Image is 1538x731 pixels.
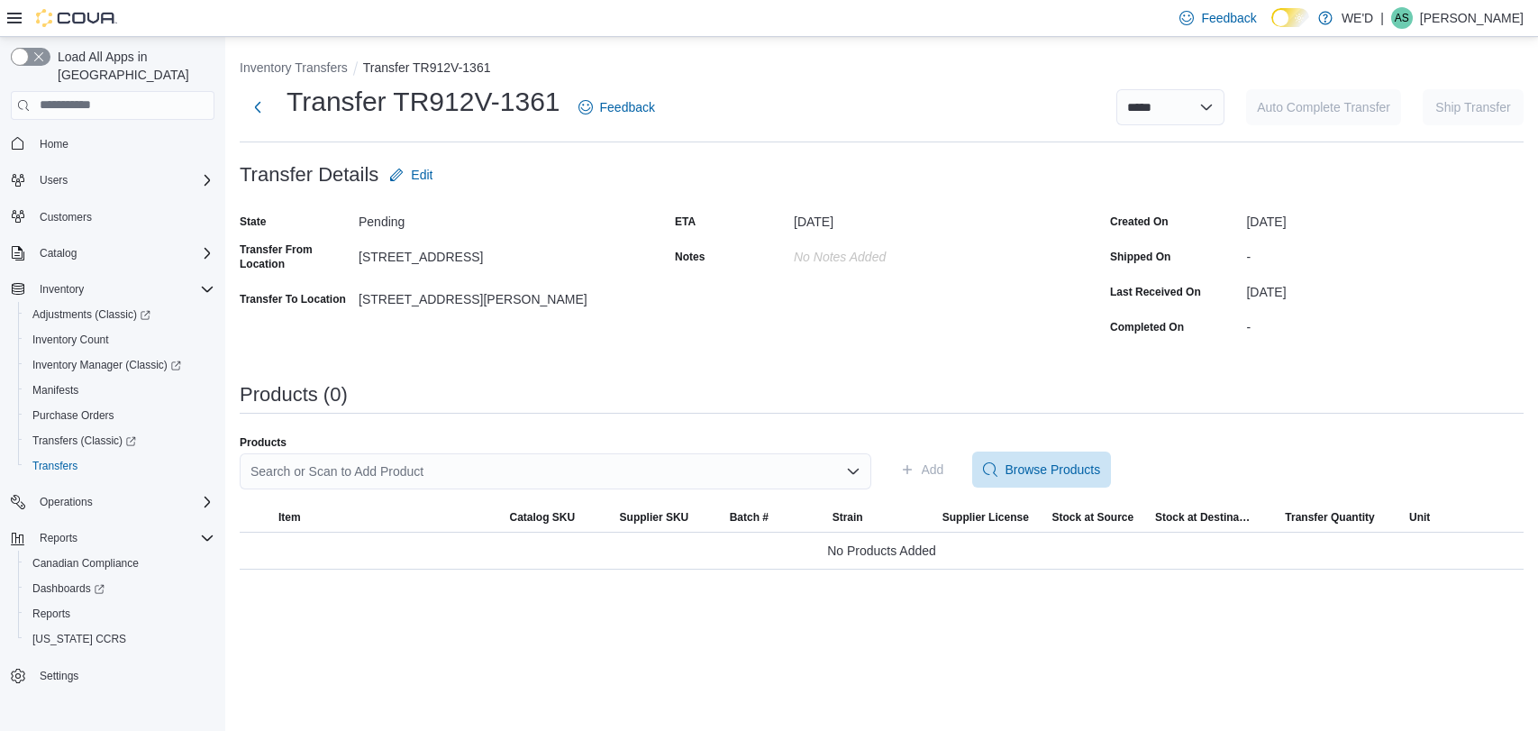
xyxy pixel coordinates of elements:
span: Purchase Orders [32,408,114,423]
label: Transfer To Location [240,292,346,306]
a: Inventory Count [25,329,116,351]
span: Edit [411,166,432,184]
button: Catalog [4,241,222,266]
span: Inventory [32,279,214,300]
a: Manifests [25,379,86,401]
label: State [240,215,266,229]
button: Stock at Source [1038,503,1148,532]
button: Ship Transfer [1423,89,1524,125]
label: Created On [1110,215,1169,229]
div: No Notes added [794,242,1035,264]
span: Transfer Quantity [1285,510,1374,525]
span: Transfers (Classic) [25,430,214,452]
input: Dark Mode [1271,8,1309,27]
a: Inventory Manager (Classic) [25,354,188,376]
p: WE'D [1342,7,1373,29]
span: Customers [32,206,214,228]
span: Reports [32,527,214,549]
a: Customers [32,206,99,228]
button: Purchase Orders [18,403,222,428]
button: Users [32,169,75,191]
a: Canadian Compliance [25,553,146,574]
div: Pending [359,207,600,229]
button: Reports [4,525,222,551]
span: Home [32,132,214,155]
a: Reports [25,603,77,625]
a: Home [32,133,76,155]
p: [PERSON_NAME] [1420,7,1524,29]
button: Users [4,168,222,193]
a: Settings [32,665,86,687]
h1: Transfer TR912V-1361 [287,84,560,120]
span: Feedback [1201,9,1256,27]
span: Manifests [32,383,78,397]
span: Purchase Orders [25,405,214,426]
span: Adjustments (Classic) [32,307,150,322]
span: Washington CCRS [25,628,214,650]
span: Inventory Manager (Classic) [32,358,181,372]
span: Supplier License [942,510,1029,525]
span: Stock at Destination [1155,510,1251,525]
span: Transfers (Classic) [32,434,136,448]
a: Dashboards [25,578,112,599]
span: Feedback [600,98,655,116]
span: Inventory [40,282,84,297]
span: Item [278,510,301,525]
button: Operations [32,491,100,513]
button: Home [4,131,222,157]
button: Transfer Quantity [1258,503,1402,532]
span: Ship Transfer [1435,98,1510,116]
div: [STREET_ADDRESS] [359,242,600,264]
button: Reports [32,527,85,549]
p: | [1380,7,1384,29]
label: Shipped On [1110,250,1170,264]
span: Reports [25,603,214,625]
a: [US_STATE] CCRS [25,628,133,650]
span: Users [32,169,214,191]
button: Reports [18,601,222,626]
button: Auto Complete Transfer [1246,89,1401,125]
button: Catalog SKU [503,503,613,532]
button: [US_STATE] CCRS [18,626,222,652]
span: Customers [40,210,92,224]
div: [DATE] [1246,207,1524,229]
button: Add [893,452,951,488]
button: Operations [4,489,222,515]
span: Dashboards [32,581,105,596]
button: Edit [382,157,440,193]
div: - [1246,242,1524,264]
button: Inventory Transfers [240,60,348,75]
span: Adjustments (Classic) [25,304,214,325]
button: Supplier SKU [613,503,723,532]
button: Transfer TR912V-1361 [363,60,491,75]
span: Settings [32,664,214,687]
span: Inventory Manager (Classic) [25,354,214,376]
span: Manifests [25,379,214,401]
span: Inventory Count [32,333,109,347]
div: Aleks Stam [1391,7,1413,29]
span: AS [1395,7,1409,29]
button: Item [271,503,503,532]
span: Stock at Source [1051,510,1133,525]
label: ETA [675,215,696,229]
span: Canadian Compliance [25,553,214,574]
span: Load All Apps in [GEOGRAPHIC_DATA] [50,48,214,84]
button: Next [240,89,276,125]
span: Dashboards [25,578,214,599]
button: Unit [1402,503,1470,532]
a: Transfers (Classic) [25,430,143,452]
div: [DATE] [1246,278,1524,299]
button: Transfers [18,453,222,479]
img: Cova [36,9,117,27]
span: Users [40,173,68,187]
button: Settings [4,662,222,689]
button: Browse Products [972,452,1111,488]
label: Products [240,435,287,450]
div: [STREET_ADDRESS][PERSON_NAME] [359,285,600,306]
button: Customers [4,204,222,230]
a: Feedback [571,89,662,125]
span: Auto Complete Transfer [1257,98,1390,116]
button: Catalog [32,242,84,264]
span: Strain [833,510,863,525]
span: Operations [32,491,214,513]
